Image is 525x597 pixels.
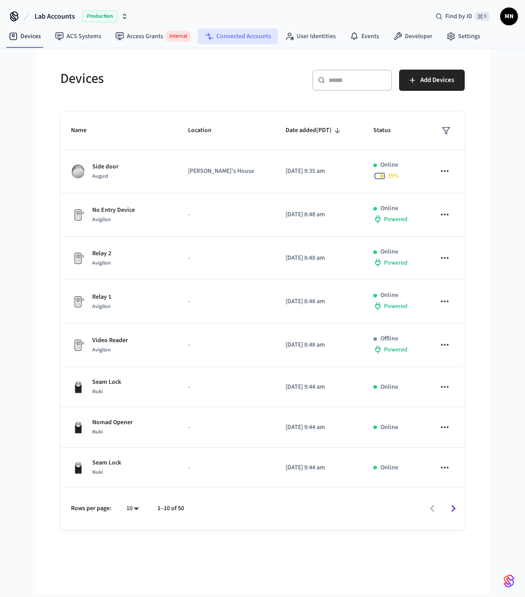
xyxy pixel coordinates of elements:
img: Placeholder Lock Image [71,251,85,265]
p: [DATE] 9:44 am [286,423,353,432]
div: 10 [122,502,143,515]
button: MN [500,8,518,25]
span: Location [188,124,223,137]
img: August Smart Lock (AUG-SL03-C02-S03) [71,164,85,179]
p: Online [380,463,398,472]
img: SeamLogoGradient.69752ec5.svg [504,574,514,588]
button: Go to next page [443,498,464,519]
span: Date added(PDT) [286,124,343,137]
span: Powered [384,345,407,354]
span: Nuki [92,428,103,436]
p: Offline [380,334,398,343]
a: Connected Accounts [198,28,278,44]
p: Online [380,291,398,300]
span: Lab Accounts [35,11,75,22]
span: MN [501,8,517,24]
span: August [92,172,108,180]
p: - [188,210,264,219]
span: Internal [166,31,191,42]
a: Settings [439,28,487,44]
p: Online [380,160,398,170]
button: Add Devices [399,70,465,91]
p: - [188,254,264,263]
p: Nomad Opener [92,418,133,427]
p: [DATE] 9:44 am [286,463,353,472]
p: [DATE] 8:48 am [286,210,353,219]
span: Avigilon [92,346,111,354]
p: [PERSON_NAME]'s House [188,167,264,176]
span: Find by ID [445,12,472,21]
p: Online [380,204,398,213]
span: ⌘ K [475,12,490,21]
span: Add Devices [420,74,454,86]
h5: Devices [60,70,257,88]
span: Avigilon [92,216,111,223]
div: Find by ID⌘ K [428,8,497,24]
span: Production [82,11,118,22]
p: - [188,423,264,432]
p: [DATE] 9:44 am [286,382,353,392]
p: Online [380,423,398,432]
a: ACS Systems [48,28,108,44]
span: Powered [384,302,407,311]
a: Developer [386,28,439,44]
a: User Identities [278,28,343,44]
p: Online [380,247,398,257]
p: [DATE] 8:48 am [286,340,353,350]
span: 39 % [388,172,399,180]
span: Avigilon [92,303,111,310]
img: Nuki Smart Lock 3.0 Pro Black, Front [71,460,85,475]
p: Rows per page: [71,504,111,513]
p: Seam Lock [92,378,121,387]
p: - [188,463,264,472]
a: Access GrantsInternal [108,27,198,45]
p: Online [380,382,398,392]
span: Nuki [92,388,103,395]
p: [DATE] 8:48 am [286,297,353,306]
a: Events [343,28,386,44]
span: Powered [384,258,407,267]
img: Nuki Smart Lock 3.0 Pro Black, Front [71,420,85,434]
p: Seam Lock [92,458,121,468]
span: Avigilon [92,259,111,267]
p: - [188,382,264,392]
p: Relay 2 [92,249,111,258]
p: Relay 1 [92,293,111,302]
p: - [188,297,264,306]
p: No Entry Device [92,206,135,215]
a: Devices [2,28,48,44]
img: Placeholder Lock Image [71,295,85,309]
table: sticky table [60,112,465,572]
p: Side door [92,162,118,172]
p: [DATE] 9:35 am [286,167,353,176]
p: [DATE] 8:48 am [286,254,353,263]
span: Powered [384,215,407,224]
p: - [188,340,264,350]
p: 1–10 of 50 [157,504,184,513]
img: Placeholder Lock Image [71,338,85,352]
span: Nuki [92,468,103,476]
p: Video Reader [92,336,128,345]
span: Name [71,124,98,137]
img: Nuki Smart Lock 3.0 Pro Black, Front [71,380,85,394]
span: Status [373,124,402,137]
img: Placeholder Lock Image [71,208,85,222]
